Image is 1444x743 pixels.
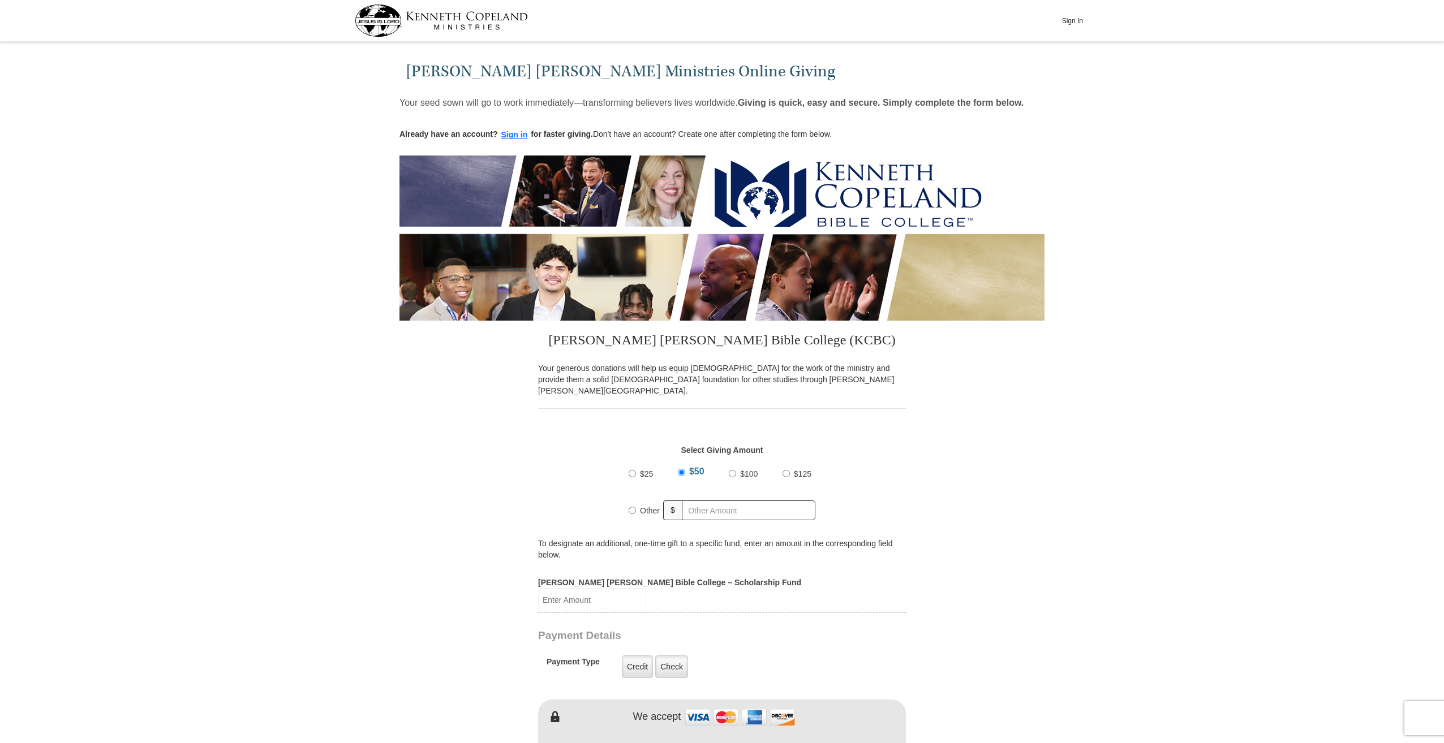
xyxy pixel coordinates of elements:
label: Credit [622,655,653,678]
img: credit cards accepted [684,705,797,729]
strong: Giving is quick, easy and secure. Simply complete the form below. [738,98,1024,107]
strong: Already have an account? for faster giving. [399,129,593,139]
h5: Payment Type [547,657,600,672]
img: kcm-header-logo.svg [355,5,528,37]
h3: Payment Details [538,629,827,642]
strong: Select Giving Amount [681,446,763,455]
h4: We accept [633,711,681,723]
span: $25 [640,469,653,478]
div: To designate an additional, one-time gift to a specific fund, enter an amount in the correspondin... [538,538,906,560]
span: $50 [689,466,704,476]
span: $100 [740,469,758,478]
h1: [PERSON_NAME] [PERSON_NAME] Ministries Online Giving [406,62,1039,81]
label: [PERSON_NAME] [PERSON_NAME] Bible College – Scholarship Fund [538,577,801,588]
p: Your generous donations will help us equip [DEMOGRAPHIC_DATA] for the work of the ministry and pr... [538,362,906,396]
h3: [PERSON_NAME] [PERSON_NAME] Bible College (KCBC) [538,321,906,362]
p: Don't have an account? Create one after completing the form below. [399,128,832,141]
span: Other [640,506,660,515]
button: Sign in [498,128,531,141]
input: Enter Amount [538,588,646,612]
span: $ [663,500,682,520]
input: Other Amount [682,500,815,520]
label: Check [655,655,688,678]
span: $125 [794,469,811,478]
p: Your seed sown will go to work immediately—transforming believers lives worldwide. [399,97,1024,109]
button: Sign In [1055,12,1089,29]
